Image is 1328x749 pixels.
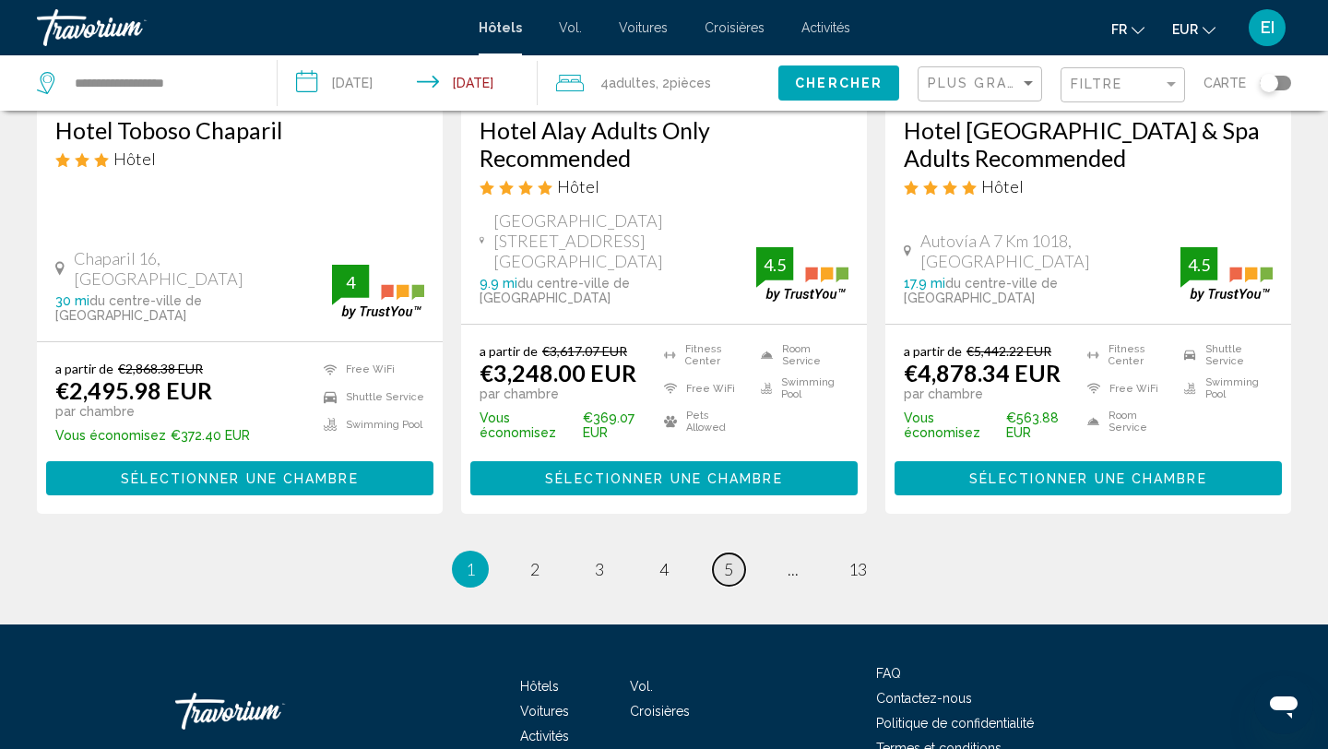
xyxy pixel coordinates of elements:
[876,716,1034,731] a: Politique de confidentialité
[904,116,1273,172] a: Hotel [GEOGRAPHIC_DATA] & Spa Adults Recommended
[314,361,424,379] li: Free WiFi
[1061,66,1185,104] button: Filter
[595,559,604,579] span: 3
[55,428,250,443] p: €372.40 EUR
[752,376,848,400] li: Swimming Pool
[904,276,945,291] span: 17.9 mi
[480,116,848,172] a: Hotel Alay Adults Only Recommended
[480,343,538,359] span: a partir de
[557,176,599,196] span: Hôtel
[904,359,1061,386] ins: €4,878.34 EUR
[480,359,636,386] ins: €3,248.00 EUR
[55,376,212,404] ins: €2,495.98 EUR
[904,410,1002,440] span: Vous économisez
[1180,254,1217,276] div: 4.5
[1078,410,1176,434] li: Room Service
[1071,77,1123,91] span: Filtre
[55,293,202,323] span: du centre-ville de [GEOGRAPHIC_DATA]
[609,76,656,90] span: Adultes
[904,386,1078,401] p: par chambre
[659,559,669,579] span: 4
[480,410,655,440] p: €369.07 EUR
[778,65,899,100] button: Chercher
[520,704,569,719] a: Voitures
[55,116,424,144] a: Hotel Toboso Chaparil
[332,265,424,319] img: trustyou-badge.svg
[966,343,1051,359] del: €5,442.22 EUR
[55,361,113,376] span: a partir de
[470,461,858,495] button: Sélectionner une chambre
[1111,22,1127,37] font: fr
[559,20,582,35] a: Vol.
[630,679,653,694] a: Vol.
[520,679,559,694] a: Hôtels
[670,76,711,90] span: pièces
[630,704,690,719] a: Croisières
[1180,247,1273,302] img: trustyou-badge.svg
[480,176,848,196] div: 4 star Hotel
[479,20,522,35] font: Hôtels
[876,666,901,681] font: FAQ
[848,559,867,579] span: 13
[1172,16,1215,42] button: Changer de devise
[55,404,250,419] p: par chambre
[466,559,475,579] span: 1
[332,271,369,293] div: 4
[895,461,1282,495] button: Sélectionner une chambre
[655,410,752,434] li: Pets Allowed
[1078,376,1176,400] li: Free WiFi
[801,20,850,35] a: Activités
[904,343,962,359] span: a partir de
[876,691,972,706] a: Contactez-nous
[470,466,858,486] a: Sélectionner une chambre
[895,466,1282,486] a: Sélectionner une chambre
[1175,376,1273,400] li: Swimming Pool
[545,471,782,486] span: Sélectionner une chambre
[480,276,630,305] span: du centre-ville de [GEOGRAPHIC_DATA]
[314,388,424,407] li: Shuttle Service
[121,471,358,486] span: Sélectionner une chambre
[538,55,778,111] button: Travelers: 4 adults, 0 children
[1254,675,1313,734] iframe: Bouton de lancement de la fenêtre de messagerie
[1261,18,1275,37] font: EI
[46,466,433,486] a: Sélectionner une chambre
[542,343,627,359] del: €3,617.07 EUR
[113,149,156,169] span: Hôtel
[920,231,1180,271] span: Autovía A 7 Km 1018, [GEOGRAPHIC_DATA]
[904,410,1078,440] p: €563.88 EUR
[619,20,668,35] a: Voitures
[55,293,89,308] span: 30 mi
[520,729,569,743] a: Activités
[480,276,517,291] span: 9.9 mi
[756,254,793,276] div: 4.5
[46,461,433,495] button: Sélectionner une chambre
[55,149,424,169] div: 3 star Hotel
[1203,70,1246,96] span: Carte
[480,410,578,440] span: Vous économisez
[928,76,1147,90] span: Plus grandes économies
[656,70,711,96] span: , 2
[55,428,166,443] span: Vous économisez
[118,361,203,376] del: €2,868.38 EUR
[1172,22,1198,37] font: EUR
[788,559,799,579] span: ...
[530,559,539,579] span: 2
[1078,343,1176,367] li: Fitness Center
[74,248,332,289] span: Chaparil 16, [GEOGRAPHIC_DATA]
[928,77,1037,92] mat-select: Sort by
[1111,16,1144,42] button: Changer de langue
[655,376,752,400] li: Free WiFi
[278,55,537,111] button: Check-in date: Aug 1, 2026 Check-out date: Aug 22, 2026
[37,9,460,46] a: Travorium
